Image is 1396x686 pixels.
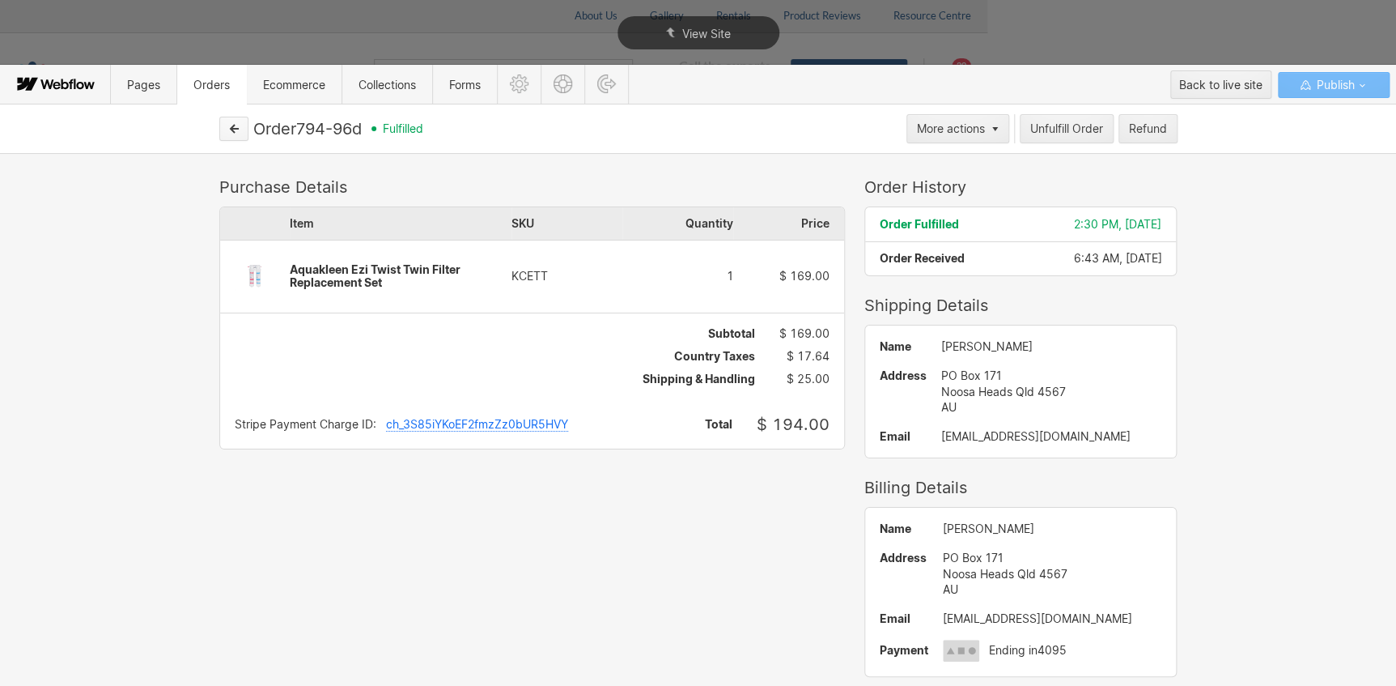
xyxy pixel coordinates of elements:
span: Address [880,368,927,384]
span: $ 25.00 [787,373,830,386]
div: [PERSON_NAME] [943,522,1162,535]
span: $ 194.00 [757,415,830,434]
div: PO Box 171 [941,368,1162,384]
span: Text us [6,39,50,54]
span: Ecommerce [263,78,325,92]
div: KCETT [511,270,622,283]
div: Refund [1129,122,1167,135]
div: Quantity [622,207,733,240]
div: Order 794-96d [253,119,362,138]
span: Shipping & Handling [643,373,755,386]
span: Aquakleen Ezi Twist Twin Filter Replacement Set [290,262,460,289]
span: $ 169.00 [779,326,830,340]
span: Total [705,418,732,431]
span: 6:43 AM, [DATE] [1073,251,1161,265]
img: Aquakleen Ezi Twist Twin Filter Replacement Set [220,249,290,305]
div: Price [733,207,844,240]
span: Order Fulfilled [880,217,959,231]
div: Purchase Details [219,177,845,197]
button: More actions [906,114,1009,143]
button: Back to live site [1170,70,1271,99]
span: Pages [127,78,160,92]
div: Stripe Payment Charge ID: [235,418,376,432]
div: Back to live site [1179,73,1262,97]
div: Shipping Details [864,296,1177,315]
div: Item [290,207,511,240]
span: Country Taxes [674,350,755,363]
span: Forms [449,78,481,92]
div: AU [943,582,1162,598]
span: 2:30 PM, [DATE] [1073,217,1161,231]
button: Publish [1278,72,1390,98]
div: [EMAIL_ADDRESS][DOMAIN_NAME] [943,612,1162,625]
span: Email [880,430,927,443]
span: Subtotal [708,327,755,340]
div: Noosa Heads Qld 4567 [943,566,1162,582]
span: Email [880,612,928,625]
span: fulfilled [383,122,423,135]
span: Collections [359,78,416,92]
span: Name [880,522,928,535]
div: More actions [917,122,985,135]
span: $ 17.64 [787,350,830,363]
div: Noosa Heads Qld 4567 [941,384,1162,400]
span: Publish [1313,73,1354,97]
div: Order History [864,177,1177,197]
div: [PERSON_NAME] [941,340,1162,353]
span: Name [880,340,927,353]
span: Ending in 4095 [989,644,1067,657]
div: ch_3S85iYKoEF2fmzZz0bUR5HVY [386,418,568,432]
div: [EMAIL_ADDRESS][DOMAIN_NAME] [941,430,1162,443]
span: $ 169.00 [779,269,830,283]
span: Payment [880,644,928,657]
button: Unfulfill Order [1020,114,1114,143]
span: Orders [193,78,230,92]
button: Refund [1118,114,1177,143]
div: 1 [622,270,733,283]
div: AU [941,399,1162,415]
div: SKU [511,207,622,240]
span: Order Received [880,251,965,265]
div: PO Box 171 [943,550,1162,566]
span: Address [880,550,928,566]
span: View Site [682,27,731,40]
div: Unfulfill Order [1030,122,1103,135]
div: Billing Details [864,478,1177,497]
